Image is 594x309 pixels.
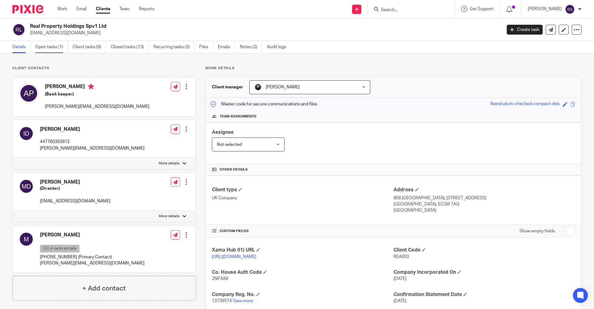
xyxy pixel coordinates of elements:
h4: Company Incorporated On [394,269,575,276]
label: Show empty fields [519,228,555,234]
h4: Confirmation Statement Date [394,291,575,298]
h4: [PERSON_NAME] [40,232,144,238]
h5: (Book keeper) [45,91,149,97]
p: [PERSON_NAME] [528,6,562,12]
a: Team [119,6,130,12]
img: svg%3E [19,83,39,103]
p: More details [205,66,582,71]
h4: Co. House Auth Code [212,269,394,276]
h4: Client Code [394,247,575,253]
span: [DATE] [394,277,407,281]
div: liberal-plum-checked-compact-disk [490,101,560,108]
p: [PERSON_NAME][EMAIL_ADDRESS][DOMAIN_NAME] [45,104,149,110]
span: 2NP3A8 [212,277,228,281]
h4: CUSTOM FIELDS [212,229,394,234]
span: Team assignments [220,114,256,119]
p: Master code for secure communications and files [210,101,317,107]
h3: Client manager [212,84,243,90]
a: [URL][DOMAIN_NAME] [212,255,256,259]
p: [GEOGRAPHIC_DATA] [394,207,575,214]
a: Details [12,41,31,53]
p: CC in auto emails [40,245,80,252]
input: Search [380,7,436,13]
h4: [PERSON_NAME] [45,83,149,91]
span: REA003 [394,255,409,259]
h4: [PERSON_NAME] [40,179,110,185]
span: Not selected [217,142,242,147]
span: Other details [220,167,248,172]
h4: [PERSON_NAME] [40,126,144,133]
p: UK Company [212,195,394,201]
p: 447760392812 [40,139,144,145]
p: More details [159,161,179,166]
span: 13739574 [212,299,232,303]
p: [EMAIL_ADDRESS][DOMAIN_NAME] [30,30,497,36]
a: Email [76,6,87,12]
a: Clients [96,6,110,12]
a: Closed tasks (13) [111,41,149,53]
a: Open tasks (1) [35,41,68,53]
a: Notes (2) [240,41,262,53]
img: svg%3E [19,179,34,194]
a: Client tasks (0) [73,41,106,53]
p: More details [159,214,179,219]
p: [PERSON_NAME][EMAIL_ADDRESS][DOMAIN_NAME] [40,145,144,151]
img: svg%3E [12,23,25,36]
a: Reports [139,6,154,12]
span: [DATE] [394,299,407,303]
p: [GEOGRAPHIC_DATA], EC2M 7AQ [394,201,575,207]
img: svg%3E [565,4,575,14]
a: View more [233,299,253,303]
img: My%20Photo.jpg [254,83,262,91]
a: Recurring tasks (3) [153,41,195,53]
span: [PERSON_NAME] [266,85,300,89]
span: Get Support [470,7,493,11]
a: Create task [507,25,543,35]
a: Work [57,6,67,12]
a: Files [199,41,213,53]
span: Assignee [212,130,234,135]
a: Emails [218,41,235,53]
h4: Company Reg. No. [212,291,394,298]
a: Audit logs [267,41,291,53]
h4: + Add contact [82,284,126,293]
img: svg%3E [19,126,34,141]
h2: Real Property Holdings Spv1 Ltd [30,23,404,30]
p: Client contacts [12,66,196,71]
img: svg%3E [19,232,34,247]
h4: Address [394,187,575,193]
p: 809 [GEOGRAPHIC_DATA], [STREET_ADDRESS] [394,195,575,201]
p: [PERSON_NAME][EMAIL_ADDRESS][DOMAIN_NAME] [40,260,144,266]
i: Primary [88,83,94,90]
p: [PHONE_NUMBER] (Primary Contact) [40,254,144,260]
h5: (Director) [40,185,110,192]
img: Pixie [12,5,43,13]
h4: Client type [212,187,394,193]
p: [EMAIL_ADDRESS][DOMAIN_NAME] [40,198,110,204]
h4: Xama Hub 01) URL [212,247,394,253]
